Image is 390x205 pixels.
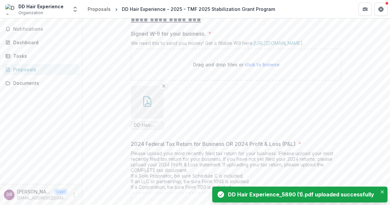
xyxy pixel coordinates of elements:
p: [PERSON_NAME] [17,188,51,195]
p: 2024 Federal Tax Return for Business OR 2024 Profit & Loss (P&L) [131,140,295,148]
a: Dashboard [3,37,79,48]
button: Notifications [3,24,79,34]
p: User [54,189,68,195]
div: Proposals [13,66,74,73]
button: Open entity switcher [70,3,80,16]
span: click to browse [245,62,280,67]
button: Partners [358,3,372,16]
a: Proposals [85,4,113,14]
div: Documents [13,80,74,86]
span: Notifications [13,26,77,32]
div: Remove FileDD Hair Experience_5890 (1).pdf [131,86,164,129]
div: Dior Smith [7,192,12,197]
p: [EMAIL_ADDRESS][DOMAIN_NAME] [17,195,68,201]
button: Close [378,188,386,196]
img: DD Hair Experience [5,4,16,15]
div: DD Hair Experience_5890 (1).pdf uploaded successfully [228,190,374,198]
span: Organization [18,10,43,16]
div: Notifications-bottom-right [209,184,390,205]
p: Drag and drop files or [193,61,280,68]
a: Documents [3,78,79,88]
div: We need this to send you money! Get a fillable W9 here: . [131,40,342,49]
button: Get Help [374,3,387,16]
nav: breadcrumb [85,4,278,14]
span: DD Hair Experience_5890 (1).pdf [134,122,161,128]
div: Tasks [13,52,74,59]
a: Tasks [3,51,79,61]
p: Signed W-9 for your business. [131,30,206,38]
div: Proposals [88,6,111,13]
a: [URL][DOMAIN_NAME] [254,40,302,46]
div: DD Hair Experience - 2025 - TMF 2025 Stabilization Grant Program [122,6,275,13]
div: DD Hair Experience [18,3,64,10]
button: Remove File [160,82,168,90]
div: Dashboard [13,39,74,46]
a: Proposals [3,64,79,75]
div: Please upload your most recently filed tax return for your business. IPlease upload your most rec... [131,151,342,192]
button: More [70,191,78,199]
